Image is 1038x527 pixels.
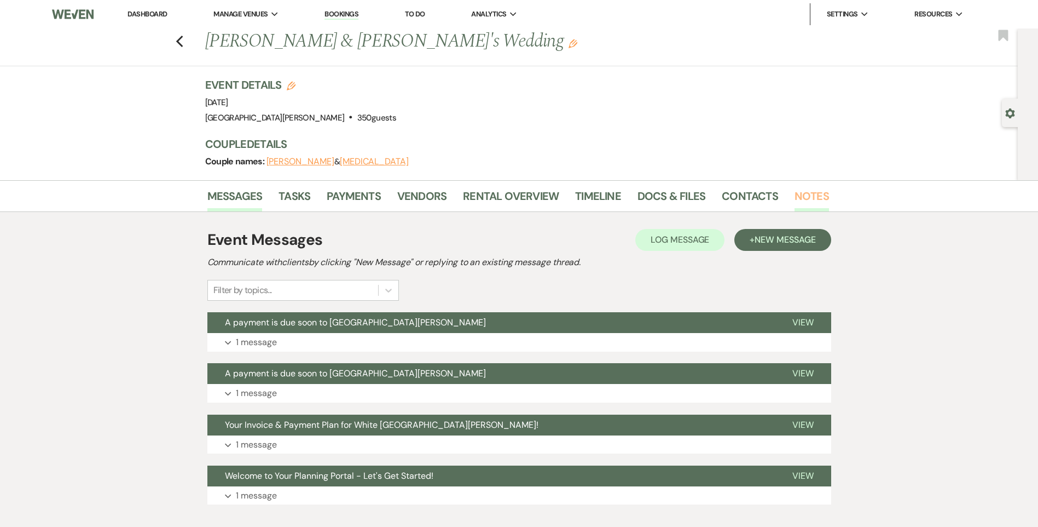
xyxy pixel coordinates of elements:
[279,187,310,211] a: Tasks
[405,9,425,19] a: To Do
[792,368,814,379] span: View
[207,384,831,403] button: 1 message
[205,28,695,55] h1: [PERSON_NAME] & [PERSON_NAME]'s Wedding
[225,470,433,482] span: Welcome to Your Planning Portal - Let's Get Started!
[637,187,705,211] a: Docs & Files
[207,187,263,211] a: Messages
[792,470,814,482] span: View
[775,363,831,384] button: View
[827,9,858,20] span: Settings
[575,187,621,211] a: Timeline
[207,312,775,333] button: A payment is due soon to [GEOGRAPHIC_DATA][PERSON_NAME]
[357,112,396,123] span: 350 guests
[213,284,272,297] div: Filter by topics...
[207,486,831,505] button: 1 message
[236,386,277,400] p: 1 message
[52,3,94,26] img: Weven Logo
[127,9,167,19] a: Dashboard
[207,466,775,486] button: Welcome to Your Planning Portal - Let's Get Started!
[914,9,952,20] span: Resources
[792,317,814,328] span: View
[569,38,577,48] button: Edit
[225,419,538,431] span: Your Invoice & Payment Plan for White [GEOGRAPHIC_DATA][PERSON_NAME]!
[722,187,778,211] a: Contacts
[792,419,814,431] span: View
[207,363,775,384] button: A payment is due soon to [GEOGRAPHIC_DATA][PERSON_NAME]
[205,77,396,93] h3: Event Details
[635,229,724,251] button: Log Message
[236,335,277,350] p: 1 message
[205,136,818,152] h3: Couple Details
[205,156,266,167] span: Couple names:
[205,112,345,123] span: [GEOGRAPHIC_DATA][PERSON_NAME]
[471,9,506,20] span: Analytics
[266,157,334,166] button: [PERSON_NAME]
[236,438,277,452] p: 1 message
[236,489,277,503] p: 1 message
[207,256,831,269] h2: Communicate with clients by clicking "New Message" or replying to an existing message thread.
[397,187,446,211] a: Vendors
[207,228,323,251] h1: Event Messages
[775,466,831,486] button: View
[795,187,829,211] a: Notes
[734,229,831,251] button: +New Message
[207,333,831,352] button: 1 message
[463,187,559,211] a: Rental Overview
[340,157,409,166] button: [MEDICAL_DATA]
[775,415,831,436] button: View
[207,436,831,454] button: 1 message
[205,97,228,108] span: [DATE]
[324,9,358,20] a: Bookings
[225,317,486,328] span: A payment is due soon to [GEOGRAPHIC_DATA][PERSON_NAME]
[266,156,409,167] span: &
[213,9,268,20] span: Manage Venues
[207,415,775,436] button: Your Invoice & Payment Plan for White [GEOGRAPHIC_DATA][PERSON_NAME]!
[327,187,381,211] a: Payments
[1005,107,1015,118] button: Open lead details
[775,312,831,333] button: View
[651,234,709,245] span: Log Message
[755,234,815,245] span: New Message
[225,368,486,379] span: A payment is due soon to [GEOGRAPHIC_DATA][PERSON_NAME]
